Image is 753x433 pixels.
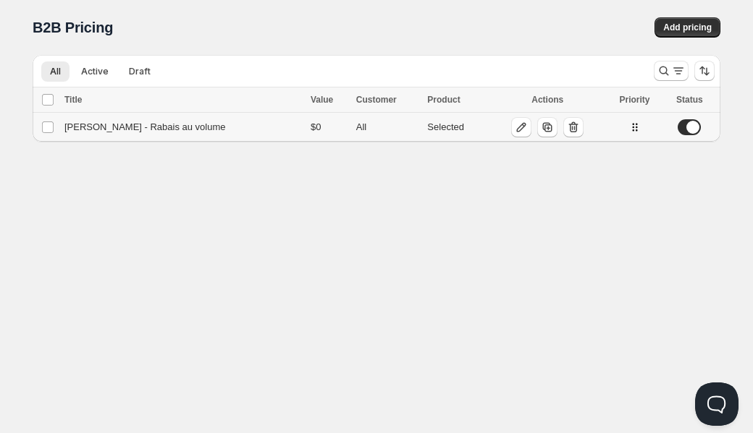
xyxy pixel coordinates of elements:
div: Selected [427,120,484,134]
span: Add pricing [663,22,712,33]
span: Customer [356,95,397,105]
span: B2B Pricing [33,20,113,35]
span: All [50,66,61,77]
div: All [356,120,419,134]
span: Product [427,95,460,105]
button: Search and filter results [654,61,689,81]
div: $ 0 [311,120,348,134]
button: Add pricing [655,17,720,38]
iframe: Help Scout Beacon - Open [695,382,739,426]
span: Title [64,95,82,105]
span: Value [311,95,333,105]
button: Sort the results [694,61,715,81]
span: Priority [620,95,650,105]
span: Actions [531,95,563,105]
span: Status [676,95,703,105]
span: Draft [129,66,151,77]
span: Active [81,66,109,77]
div: [PERSON_NAME] - Rabais au volume [64,120,302,134]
